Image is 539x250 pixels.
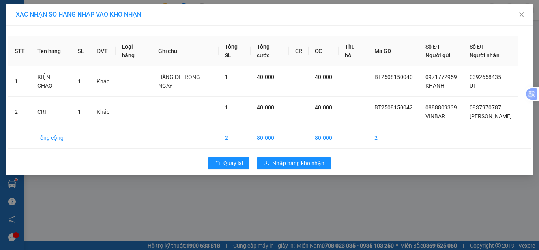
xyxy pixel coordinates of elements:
[7,7,56,26] div: VP Lộc Ninh
[511,4,533,26] button: Close
[425,52,451,58] span: Người gửi
[374,74,413,80] span: BT2508150040
[62,26,115,35] div: TRANG
[16,11,141,18] span: XÁC NHẬN SỐ HÀNG NHẬP VÀO KHO NHẬN
[219,36,251,66] th: Tổng SL
[470,43,485,50] span: Số ĐT
[251,127,289,149] td: 80.000
[470,74,501,80] span: 0392658435
[7,8,19,16] span: Gửi:
[152,36,218,66] th: Ghi chú
[225,104,228,111] span: 1
[470,83,476,89] span: ÚT
[368,127,419,149] td: 2
[62,7,115,26] div: VP Bình Long
[8,97,31,127] td: 2
[368,36,419,66] th: Mã GD
[289,36,309,66] th: CR
[470,52,500,58] span: Người nhận
[425,104,457,111] span: 0888809339
[31,36,71,66] th: Tên hàng
[470,104,501,111] span: 0937970787
[309,36,339,66] th: CC
[225,74,228,80] span: 1
[8,66,31,97] td: 1
[31,97,71,127] td: CRT
[425,74,457,80] span: 0971772959
[264,160,269,167] span: download
[257,157,331,169] button: downloadNhập hàng kho nhận
[215,160,220,167] span: rollback
[315,74,332,80] span: 40.000
[78,109,81,115] span: 1
[223,159,243,167] span: Quay lại
[309,127,339,149] td: 80.000
[470,113,512,119] span: [PERSON_NAME]
[208,157,249,169] button: rollbackQuay lại
[272,159,324,167] span: Nhập hàng kho nhận
[90,66,116,97] td: Khác
[257,104,274,111] span: 40.000
[425,43,440,50] span: Số ĐT
[62,8,80,16] span: Nhận:
[425,83,444,89] span: KHÁNH
[339,36,368,66] th: Thu hộ
[315,104,332,111] span: 40.000
[8,36,31,66] th: STT
[90,36,116,66] th: ĐVT
[78,78,81,85] span: 1
[60,53,71,61] span: CC :
[158,74,200,89] span: HÀNG ĐI TRONG NGÀY
[257,74,274,80] span: 40.000
[518,11,525,18] span: close
[60,51,116,62] div: 30.000
[31,66,71,97] td: KIỆN CHÁO
[71,36,90,66] th: SL
[31,127,71,149] td: Tổng cộng
[90,97,116,127] td: Khác
[374,104,413,111] span: BT2508150042
[251,36,289,66] th: Tổng cước
[219,127,251,149] td: 2
[7,26,56,35] div: PHƯỢNG
[116,36,152,66] th: Loại hàng
[425,113,445,119] span: VINBAR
